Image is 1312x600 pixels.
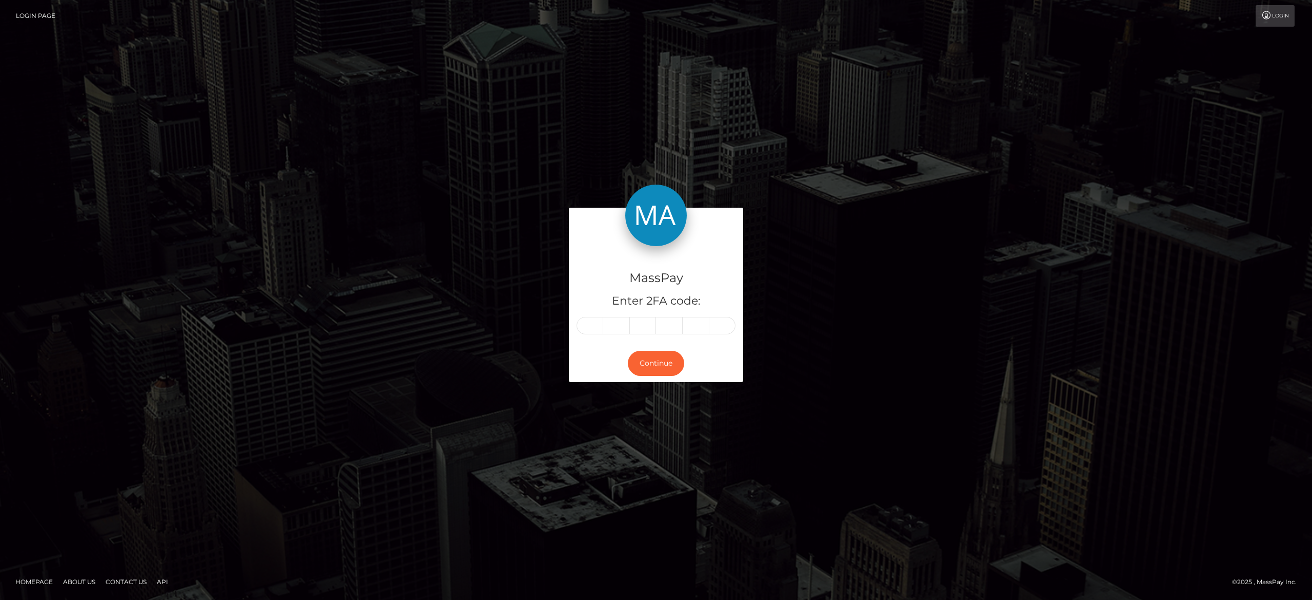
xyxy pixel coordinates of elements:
h4: MassPay [577,269,735,287]
a: Homepage [11,574,57,590]
a: API [153,574,172,590]
div: © 2025 , MassPay Inc. [1232,576,1304,588]
img: MassPay [625,185,687,246]
h5: Enter 2FA code: [577,293,735,309]
a: About Us [59,574,99,590]
a: Login Page [16,5,55,27]
a: Contact Us [101,574,151,590]
button: Continue [628,351,684,376]
a: Login [1256,5,1295,27]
